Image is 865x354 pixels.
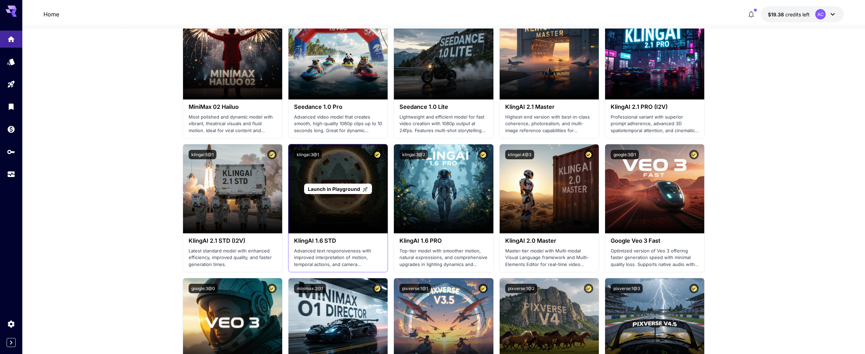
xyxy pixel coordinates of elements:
div: AC [815,9,826,19]
button: google:3@1 [611,150,639,159]
button: pixverse:1@2 [505,284,537,293]
button: minimax:2@1 [294,284,326,293]
p: Optimized version of Veo 3 offering faster generation speed with minimal quality loss. Supports n... [611,248,699,268]
div: Settings [7,320,15,328]
h3: KlingAI 2.0 Master [505,238,593,244]
div: $19.38035 [768,11,810,18]
img: alt [183,10,282,99]
img: alt [288,10,388,99]
h3: KlingAI 1.6 PRO [399,238,487,244]
img: alt [500,10,599,99]
h3: KlingAI 2.1 STD (I2V) [189,238,277,244]
button: Certified Model – Vetted for best performance and includes a commercial license. [584,284,593,293]
img: alt [500,144,599,233]
p: Advanced video model that creates smooth, high-quality 1080p clips up to 10 seconds long. Great f... [294,114,382,134]
button: Certified Model – Vetted for best performance and includes a commercial license. [478,284,488,293]
button: Certified Model – Vetted for best performance and includes a commercial license. [689,150,699,159]
p: Top-tier model with smoother motion, natural expressions, and comprehensive upgrades in lighting ... [399,248,487,268]
nav: breadcrumb [43,10,59,18]
h3: Seedance 1.0 Lite [399,104,487,110]
div: Playground [7,80,15,89]
button: Certified Model – Vetted for best performance and includes a commercial license. [267,150,277,159]
button: google:3@0 [189,284,218,293]
h3: KlingAI 1.6 STD [294,238,382,244]
p: Most polished and dynamic model with vibrant, theatrical visuals and fluid motion. Ideal for vira... [189,114,277,134]
h3: Seedance 1.0 Pro [294,104,382,110]
div: Library [7,102,15,111]
p: Highest-end version with best-in-class coherence, photorealism, and multi-image reference capabil... [505,114,593,134]
img: alt [605,144,704,233]
h3: MiniMax 02 Hailuo [189,104,277,110]
img: alt [605,10,704,99]
p: Latest standard model with enhanced efficiency, improved quality, and faster generation times. [189,248,277,268]
div: Home [7,33,15,42]
div: Usage [7,170,15,179]
button: klingai:3@2 [399,150,428,159]
h3: KlingAI 2.1 Master [505,104,593,110]
img: alt [394,10,493,99]
a: Launch in Playground [304,184,372,194]
button: pixverse:1@1 [399,284,431,293]
h3: Google Veo 3 Fast [611,238,699,244]
button: $19.38035AC [761,6,844,22]
img: alt [394,144,493,233]
button: Expand sidebar [7,338,16,347]
button: Certified Model – Vetted for best performance and includes a commercial license. [584,150,593,159]
span: credits left [785,11,810,17]
button: Certified Model – Vetted for best performance and includes a commercial license. [373,284,382,293]
button: Certified Model – Vetted for best performance and includes a commercial license. [478,150,488,159]
button: Certified Model – Vetted for best performance and includes a commercial license. [373,150,382,159]
img: alt [183,144,282,233]
p: Master-tier model with Multi-modal Visual Language framework and Multi-Elements Editor for real-t... [505,248,593,268]
button: pixverse:1@3 [611,284,643,293]
button: Certified Model – Vetted for best performance and includes a commercial license. [267,284,277,293]
div: Wallet [7,125,15,134]
button: klingai:3@1 [294,150,322,159]
span: $19.38 [768,11,785,17]
button: klingai:5@1 [189,150,216,159]
h3: KlingAI 2.1 PRO (I2V) [611,104,699,110]
p: Lightweight and efficient model for fast video creation with 1080p output at 24fps. Features mult... [399,114,487,134]
div: API Keys [7,147,15,156]
button: klingai:4@3 [505,150,534,159]
p: Advanced text responsiveness with improved interpretation of motion, temporal actions, and camera... [294,248,382,268]
div: Models [7,57,15,66]
span: Launch in Playground [308,186,360,192]
p: Professional variant with superior prompt adherence, advanced 3D spatiotemporal attention, and ci... [611,114,699,134]
a: Home [43,10,59,18]
button: Certified Model – Vetted for best performance and includes a commercial license. [689,284,699,293]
